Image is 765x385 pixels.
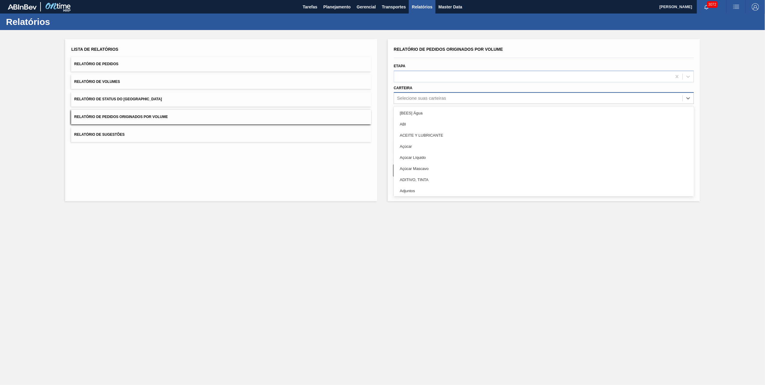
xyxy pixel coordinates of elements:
[394,108,694,119] div: [BEES] Água
[71,92,371,107] button: Relatório de Status do [GEOGRAPHIC_DATA]
[394,86,412,90] label: Carteira
[394,64,405,68] label: Etapa
[71,110,371,124] button: Relatório de Pedidos Originados por Volume
[74,132,125,137] span: Relatório de Sugestões
[74,62,118,66] span: Relatório de Pedidos
[74,115,168,119] span: Relatório de Pedidos Originados por Volume
[71,127,371,142] button: Relatório de Sugestões
[397,96,446,101] div: Selecione suas carteiras
[394,47,503,52] span: Relatório de Pedidos Originados por Volume
[71,47,118,52] span: Lista de Relatórios
[71,57,371,71] button: Relatório de Pedidos
[394,130,694,141] div: ACEITE Y LUBRICANTE
[323,3,351,11] span: Planejamento
[707,1,718,8] span: 3072
[394,152,694,163] div: Açúcar Líquido
[71,74,371,89] button: Relatório de Volumes
[697,3,716,11] button: Notificações
[733,3,740,11] img: userActions
[394,185,694,196] div: Adjuntos
[74,97,162,101] span: Relatório de Status do [GEOGRAPHIC_DATA]
[438,3,462,11] span: Master Data
[382,3,406,11] span: Transportes
[752,3,759,11] img: Logout
[357,3,376,11] span: Gerencial
[394,163,694,174] div: Açúcar Mascavo
[394,174,694,185] div: ADITIVO, TINTA
[8,4,37,10] img: TNhmsLtSVTkK8tSr43FrP2fwEKptu5GPRR3wAAAABJRU5ErkJggg==
[412,3,432,11] span: Relatórios
[394,141,694,152] div: Açúcar
[6,18,113,25] h1: Relatórios
[74,80,120,84] span: Relatório de Volumes
[393,165,541,177] button: Limpar
[394,119,694,130] div: ABI
[303,3,318,11] span: Tarefas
